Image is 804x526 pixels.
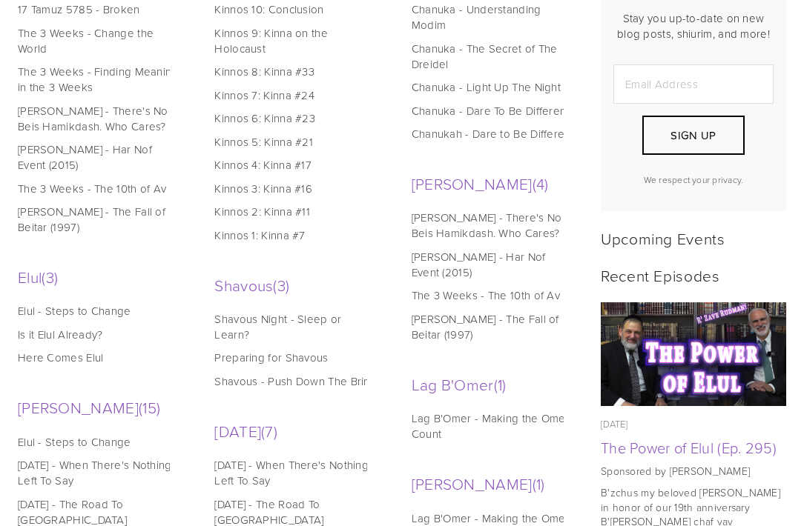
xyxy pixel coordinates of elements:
a: [PERSON_NAME]4 [412,173,579,194]
a: [PERSON_NAME]15 [18,396,185,418]
a: Elul3 [18,266,185,287]
a: 17 Tamuz 5785 - Broken [18,1,181,17]
img: The Power of Elul (Ep. 295) [601,302,787,407]
a: Chanukah - Dare to Be Different [412,126,575,142]
p: Sponsored by [PERSON_NAME] [601,464,786,479]
a: Kinnos 3: Kinna #16 [214,181,378,196]
a: Shavous - Push Down The Brim [214,373,378,389]
a: Lag B'Omer - Making the Omer Count [412,410,575,442]
input: Email Address [613,64,774,104]
a: Elul - Steps to Change [18,434,181,450]
span: 7 [261,420,277,442]
a: [PERSON_NAME]1 [412,473,579,494]
a: Shavous Night - Sleep or Learn? [214,311,378,342]
a: Kinnos 9: Kinna on the Holocaust [214,25,378,56]
a: The 3 Weeks - The 10th of Av [18,181,181,196]
a: Kinnos 4: Kinna #17 [214,157,378,173]
a: Chanuka - Understanding Modim [412,1,575,33]
a: The Power of Elul (Ep. 295) [601,437,777,458]
a: Kinnos 7: Kinna #24 [214,87,378,103]
a: Preparing for Shavous [214,350,378,365]
a: Here Comes Elul [18,350,181,365]
span: 1 [494,373,507,395]
span: 3 [42,266,58,287]
span: 15 [139,396,160,418]
span: 4 [533,173,549,194]
a: [DATE]7 [214,420,381,442]
a: Shavous3 [214,274,381,296]
a: The 3 Weeks - Finding Meaning in the 3 Weeks [18,64,181,95]
a: The Power of Elul (Ep. 295) [601,302,786,407]
h2: Upcoming Events [601,229,786,247]
a: [DATE] - When There's Nothing Left To Say [18,457,181,488]
a: [DATE] - When There's Nothing Left To Say [214,457,378,488]
a: Kinnos 2: Kinna #11 [214,204,378,219]
h2: Recent Episodes [601,266,786,284]
button: Sign Up [642,116,745,155]
a: Kinnos 1: Kinna #7 [214,227,378,243]
span: 3 [273,274,289,296]
time: [DATE] [601,417,628,430]
p: Stay you up-to-date on new blog posts, shiurim, and more! [613,10,774,41]
a: Kinnos 10: Conclusion [214,1,378,17]
a: The 3 Weeks - Change the World [18,25,181,56]
a: Chanuka - Dare To Be Different [412,103,575,119]
a: Lag B'Omer1 [412,373,579,395]
a: Chanuka - Light Up The Night [412,79,575,95]
a: [PERSON_NAME] - The Fall of Beitar (1997) [18,204,181,235]
a: [PERSON_NAME] - Har Nof Event (2015) [18,142,181,173]
a: Is it Elul Already? [18,327,181,342]
p: We respect your privacy. [613,173,774,186]
a: [PERSON_NAME] - Har Nof Event (2015) [412,249,575,280]
a: [PERSON_NAME] - The Fall of Beitar (1997) [412,311,575,342]
a: [PERSON_NAME] - There's No Beis Hamikdash. Who Cares? [412,210,575,241]
a: [PERSON_NAME] - There's No Beis Hamikdash. Who Cares? [18,103,181,134]
a: Kinnos 5: Kinna #21 [214,134,378,150]
span: Sign Up [670,127,716,143]
span: 1 [533,473,545,494]
a: Elul - Steps to Change [18,303,181,319]
a: The 3 Weeks - The 10th of Av [412,287,575,303]
a: Kinnos 6: Kinna #23 [214,110,378,126]
a: Kinnos 8: Kinna #33 [214,64,378,79]
a: Chanuka - The Secret of The Dreidel [412,41,575,72]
